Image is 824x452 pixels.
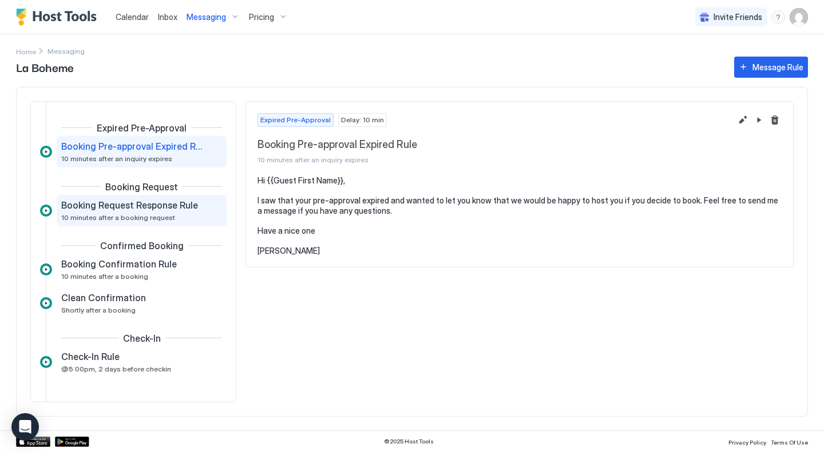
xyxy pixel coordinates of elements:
span: Shortly after a booking [61,306,136,314]
span: Messaging [187,12,226,22]
span: Booking Request Response Rule [61,199,198,211]
span: 10 minutes after an inquiry expires [61,154,172,163]
span: 10 minutes after a booking request [61,213,175,222]
span: Home [16,47,36,56]
span: Booking Request [105,181,178,193]
span: Inbox [158,12,177,22]
a: Privacy Policy [728,435,766,447]
span: 10 minutes after an inquiry expires [257,155,731,164]
a: Host Tools Logo [16,9,102,26]
span: Booking Pre-approval Expired Rule [257,138,731,151]
span: @5:00pm, 2 days before checkin [61,365,171,373]
span: © 2025 Host Tools [384,438,434,445]
span: Delay: 10 min [341,115,384,125]
button: Edit message rule [736,113,750,127]
div: Open Intercom Messenger [11,413,39,441]
span: Expired Pre-Approval [97,122,187,134]
span: 10 minutes after a booking [61,272,148,281]
button: Delete message rule [768,113,782,127]
button: Pause Message Rule [752,113,766,127]
span: During the Reservation [93,391,191,403]
div: Breadcrumb [16,45,36,57]
a: App Store [16,437,50,447]
span: Breadcrumb [47,47,85,55]
div: User profile [790,8,808,26]
span: Booking Pre-approval Expired Rule [61,141,204,152]
span: Check-In [123,333,161,344]
span: Terms Of Use [771,439,808,446]
a: Google Play Store [55,437,89,447]
div: menu [771,10,785,24]
span: Booking Confirmation Rule [61,258,177,270]
a: Inbox [158,11,177,23]
span: Calendar [116,12,149,22]
a: Terms Of Use [771,435,808,447]
span: La Boheme [16,58,723,75]
span: Privacy Policy [728,439,766,446]
span: Pricing [249,12,274,22]
div: Message Rule [752,61,803,73]
button: Message Rule [734,57,808,78]
a: Calendar [116,11,149,23]
span: Expired Pre-Approval [260,115,331,125]
span: Invite Friends [714,12,762,22]
a: Home [16,45,36,57]
span: Clean Confirmation [61,292,146,303]
pre: Hi {{Guest First Name}}, I saw that your pre-approval expired and wanted to let you know that we ... [257,175,782,255]
span: Confirmed Booking [100,240,184,251]
span: Check-In Rule [61,351,120,362]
